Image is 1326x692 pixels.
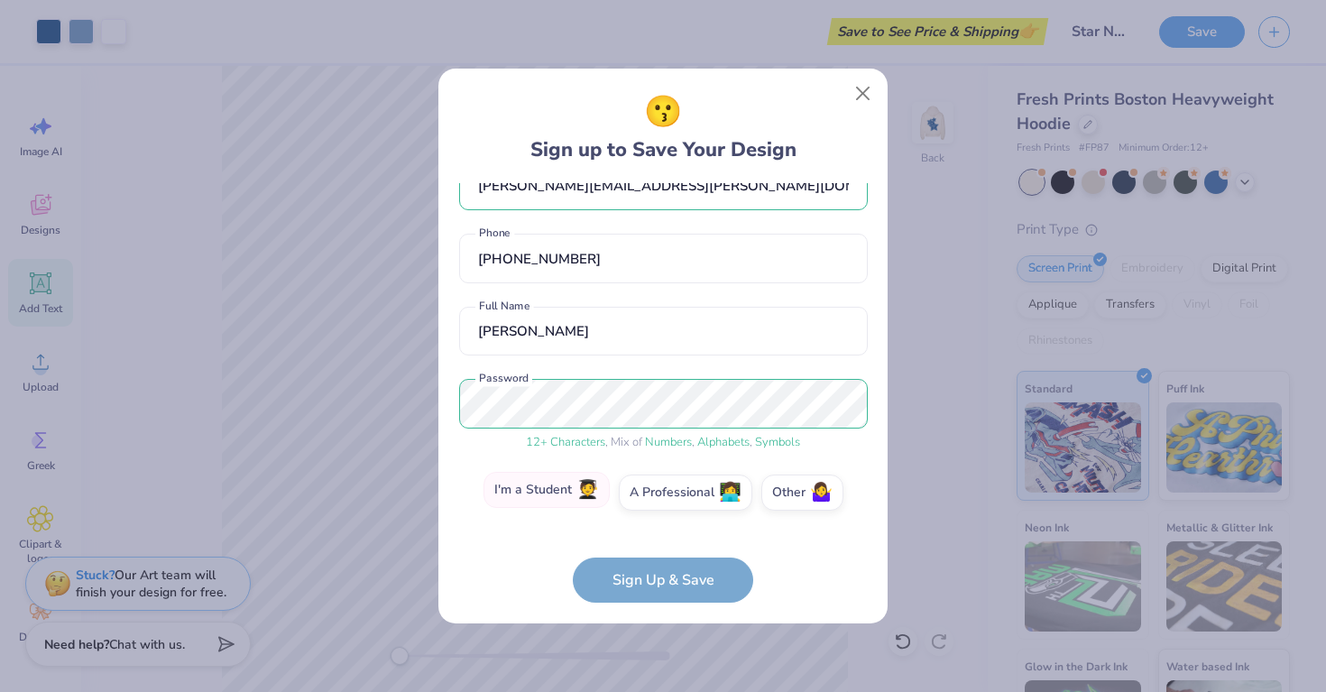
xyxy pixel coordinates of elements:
[619,475,752,511] label: A Professional
[459,434,868,452] div: , Mix of , ,
[644,89,682,135] span: 😗
[697,434,750,450] span: Alphabets
[645,434,692,450] span: Numbers
[576,480,599,501] span: 🧑‍🎓
[846,77,880,111] button: Close
[761,475,843,511] label: Other
[526,434,605,450] span: 12 + Characters
[810,483,833,503] span: 🤷‍♀️
[530,89,797,165] div: Sign up to Save Your Design
[719,483,741,503] span: 👩‍💻
[483,472,610,508] label: I'm a Student
[755,434,800,450] span: Symbols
